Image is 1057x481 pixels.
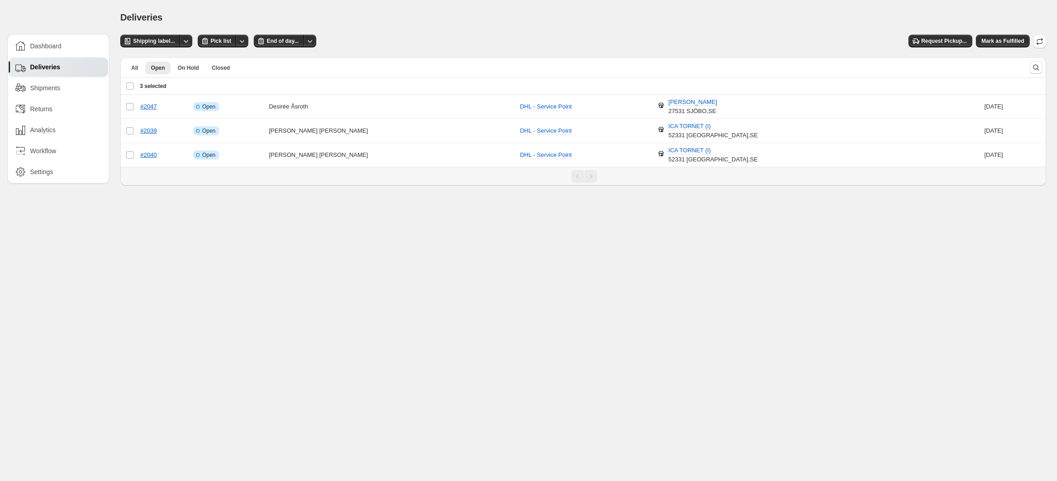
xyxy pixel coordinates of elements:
span: Dashboard [30,41,62,51]
a: #2040 [140,151,157,158]
span: ICA TORNET (I) [668,123,711,130]
span: Shipments [30,83,60,93]
span: Analytics [30,125,56,134]
span: All [131,64,138,72]
span: Open [202,151,216,159]
div: 27531 SJÖBO , SE [668,98,717,116]
span: Shipping label... [133,37,175,45]
td: [PERSON_NAME] [PERSON_NAME] [266,119,517,143]
button: Other actions [303,35,316,47]
button: Mark as Fulfilled [976,35,1030,47]
span: Open [202,127,216,134]
a: #2047 [140,103,157,110]
time: Tuesday, October 7, 2025 at 6:52:34 PM [984,127,1003,134]
span: On Hold [178,64,199,72]
button: [PERSON_NAME] [663,95,723,109]
span: Pick list [210,37,231,45]
time: Tuesday, October 7, 2025 at 7:02:27 PM [984,151,1003,158]
div: 52331 [GEOGRAPHIC_DATA] , SE [668,122,758,140]
button: Shipping label... [120,35,180,47]
button: End of day... [254,35,304,47]
a: #2039 [140,127,157,134]
span: Returns [30,104,52,114]
button: ICA TORNET (I) [663,119,716,134]
span: 3 selected [140,83,166,90]
time: Friday, October 10, 2025 at 2:03:01 PM [984,103,1003,110]
span: Open [151,64,165,72]
button: Pick list [198,35,236,47]
span: Workflow [30,146,56,155]
span: DHL - Service Point [520,151,572,158]
button: ICA TORNET (I) [663,143,716,158]
span: Mark as Fulfilled [981,37,1024,45]
span: Settings [30,167,53,176]
nav: Pagination [120,167,1046,186]
span: ICA TORNET (I) [668,147,711,155]
span: Open [202,103,216,110]
button: Other actions [180,35,192,47]
button: Request Pickup... [908,35,972,47]
td: [PERSON_NAME] [PERSON_NAME] [266,143,517,167]
span: Closed [212,64,230,72]
button: Search and filter results [1030,61,1042,74]
button: DHL - Service Point [514,124,577,138]
button: DHL - Service Point [514,99,577,114]
span: End of day... [267,37,298,45]
span: Deliveries [30,62,60,72]
span: [PERSON_NAME] [668,98,717,106]
span: Deliveries [120,12,163,22]
span: Request Pickup... [921,37,967,45]
button: DHL - Service Point [514,148,577,162]
button: Other actions [236,35,248,47]
div: 52331 [GEOGRAPHIC_DATA] , SE [668,146,758,164]
td: Desirée Åsroth [266,95,517,119]
span: DHL - Service Point [520,103,572,110]
span: DHL - Service Point [520,127,572,134]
